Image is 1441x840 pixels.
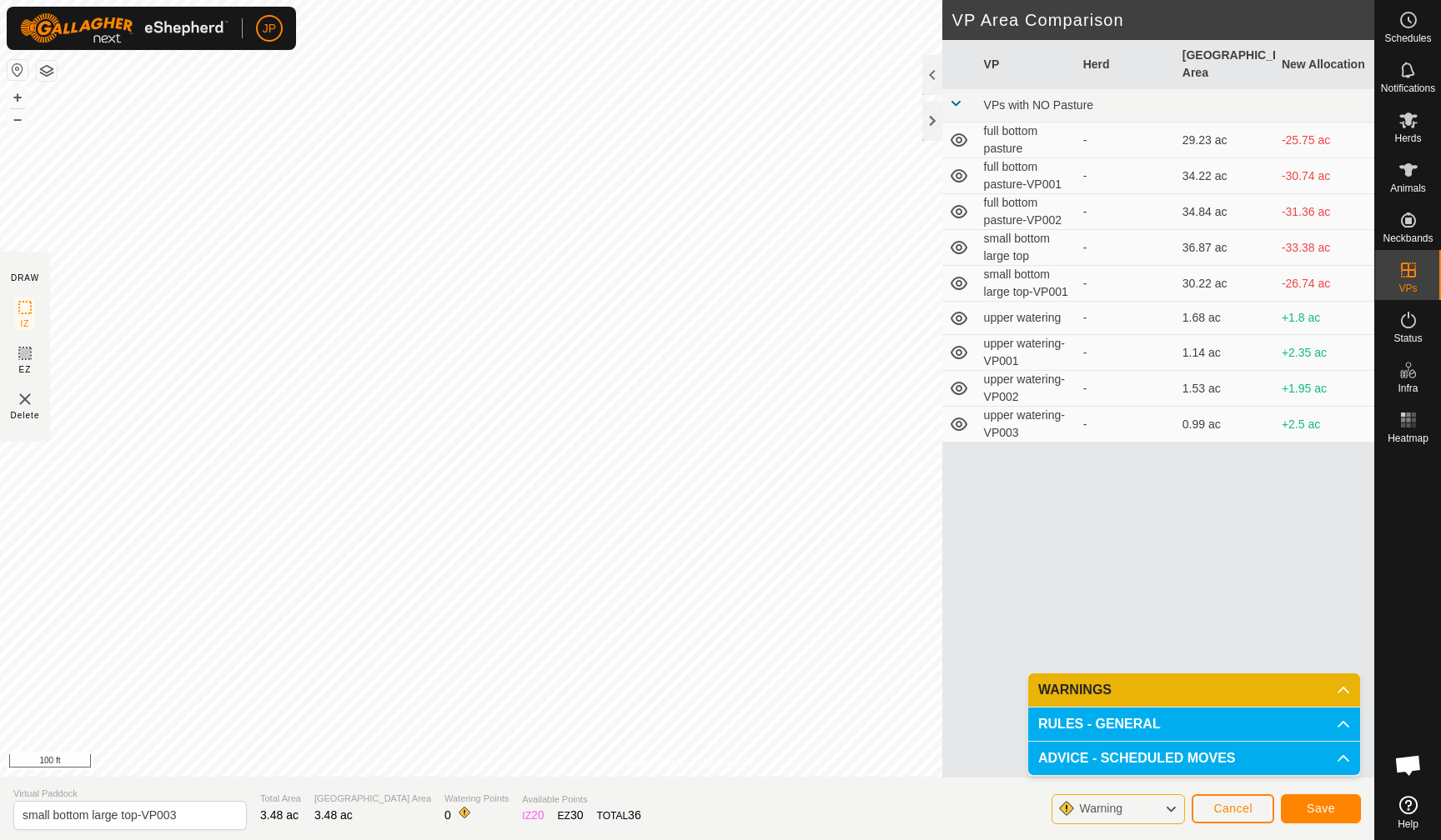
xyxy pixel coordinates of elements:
p-accordion-header: WARNINGS [1028,673,1360,707]
td: +2.5 ac [1275,407,1374,442]
span: 3.48 ac [314,808,353,822]
span: Virtual Paddock [13,787,247,801]
td: full bottom pasture-VP002 [977,194,1077,230]
td: 36.87 ac [1176,230,1275,266]
span: Neckbands [1383,233,1433,243]
div: - [1083,167,1169,185]
button: Reset Map [8,60,28,80]
span: Warning [1079,802,1122,815]
div: DRAW [11,272,39,284]
td: 1.14 ac [1176,335,1275,371]
td: full bottom pasture [977,122,1077,158]
span: 20 [531,808,545,822]
td: upper watering-VP003 [977,407,1077,442]
span: 3.48 ac [260,808,299,822]
span: Help [1398,819,1418,829]
div: EZ [558,807,584,824]
td: +2.35 ac [1275,335,1374,371]
a: Contact Us [704,755,753,770]
div: Open chat [1383,740,1433,790]
td: 30.22 ac [1176,266,1275,302]
span: Save [1307,802,1335,815]
span: RULES - GENERAL [1038,717,1161,731]
th: New Allocation [1275,40,1374,89]
div: - [1083,239,1169,257]
a: Privacy Policy [621,755,684,770]
td: -31.36 ac [1275,194,1374,230]
td: full bottom pasture-VP001 [977,158,1077,194]
span: JP [263,20,276,37]
td: +1.8 ac [1275,302,1374,335]
span: IZ [21,317,30,330]
img: Gallagher Logo [20,13,228,43]
span: Notifications [1381,83,1435,93]
td: -25.75 ac [1275,122,1374,158]
th: [GEOGRAPHIC_DATA] Area [1176,40,1275,89]
span: 0 [444,808,451,822]
span: VPs with NO Pasture [984,98,1094,112]
a: Help [1375,789,1441,836]
th: Herd [1077,40,1176,89]
p-accordion-header: ADVICE - SCHEDULED MOVES [1028,742,1360,775]
div: - [1083,275,1169,292]
td: 1.68 ac [1176,302,1275,335]
span: 36 [628,808,641,822]
span: 30 [570,808,584,822]
td: 29.23 ac [1176,122,1275,158]
td: 1.53 ac [1176,371,1275,407]
div: - [1083,203,1169,221]
div: - [1083,380,1169,397]
td: upper watering-VP001 [977,335,1077,371]
h2: VP Area Comparison [952,10,1374,30]
td: -30.74 ac [1275,158,1374,194]
div: - [1083,416,1169,433]
button: + [8,87,28,107]
td: 34.22 ac [1176,158,1275,194]
span: ADVICE - SCHEDULED MOVES [1038,752,1235,765]
td: 0.99 ac [1176,407,1275,442]
td: -26.74 ac [1275,266,1374,302]
td: +1.95 ac [1275,371,1374,407]
td: 34.84 ac [1176,194,1275,230]
span: Status [1393,333,1422,343]
p-accordion-header: RULES - GENERAL [1028,707,1360,741]
span: Cancel [1213,802,1253,815]
button: Save [1281,794,1361,823]
span: Schedules [1384,33,1431,43]
td: small bottom large top [977,230,1077,266]
span: EZ [19,363,32,376]
button: Cancel [1192,794,1274,823]
div: IZ [522,807,544,824]
div: - [1083,344,1169,362]
span: Delete [11,409,40,422]
button: – [8,109,28,129]
td: -33.38 ac [1275,230,1374,266]
th: VP [977,40,1077,89]
span: Watering Points [444,792,509,806]
span: Available Points [522,792,640,807]
span: Animals [1390,183,1426,193]
button: Map Layers [37,61,57,81]
td: small bottom large top-VP001 [977,266,1077,302]
div: - [1083,132,1169,149]
span: VPs [1398,283,1417,293]
span: [GEOGRAPHIC_DATA] Area [314,792,431,806]
td: upper watering-VP002 [977,371,1077,407]
span: Herds [1394,133,1421,143]
span: Infra [1398,383,1418,393]
span: Total Area [260,792,301,806]
div: TOTAL [597,807,641,824]
span: WARNINGS [1038,683,1112,697]
img: VP [15,389,35,409]
td: upper watering [977,302,1077,335]
span: Heatmap [1388,433,1428,443]
div: - [1083,309,1169,327]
